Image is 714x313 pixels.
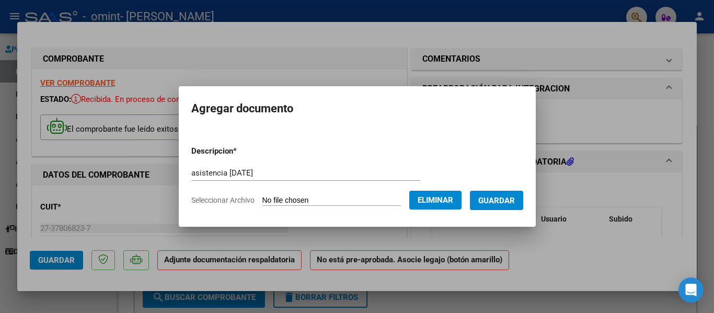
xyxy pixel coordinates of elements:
[191,145,291,157] p: Descripcion
[478,196,515,205] span: Guardar
[470,191,523,210] button: Guardar
[678,277,704,303] div: Open Intercom Messenger
[409,191,462,210] button: Eliminar
[191,99,523,119] h2: Agregar documento
[191,196,255,204] span: Seleccionar Archivo
[418,195,453,205] span: Eliminar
